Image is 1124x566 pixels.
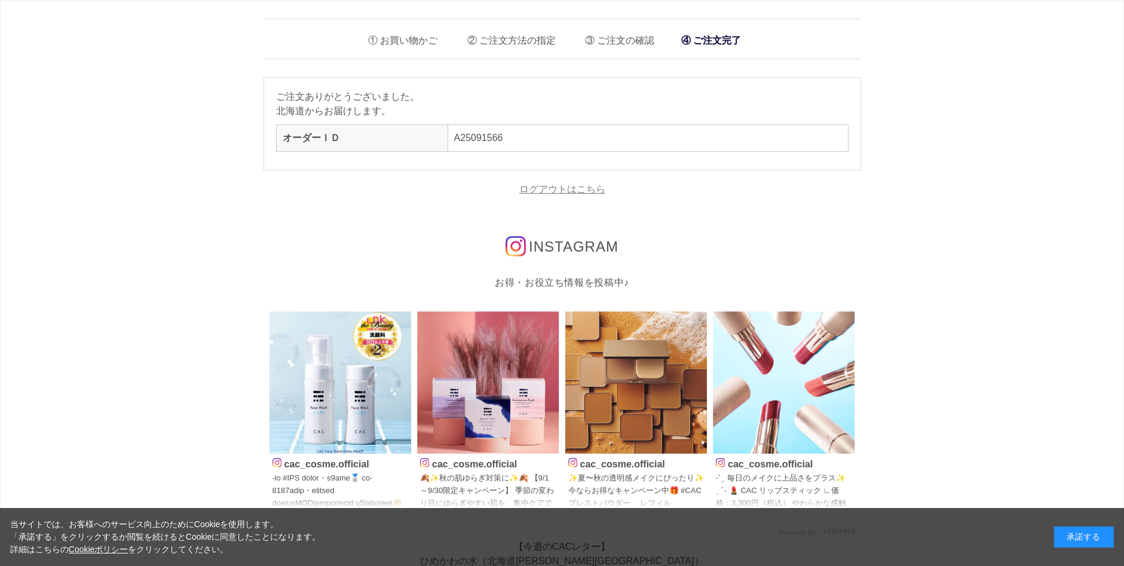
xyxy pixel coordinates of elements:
p: cac_cosme.official [568,457,705,469]
p: 🍂✨秋の肌ゆらぎ対策に✨🍂 【9/1～9/30限定キャンペーン】 季節の変わり目にゆらぎやすい肌を、集中ケアでうるおいチャージ！ 今だけフェイスパック 3箱セットが2箱分の価格 でご購入いただけ... [420,472,556,510]
p: ご注文ありがとうございました。 北海道からお届けします。 [276,90,849,118]
span: お得・お役立ち情報を投稿中♪ [495,277,629,287]
li: ご注文の確認 [576,25,654,50]
a: A25091566 [454,133,503,143]
div: 当サイトでは、お客様へのサービス向上のためにCookieを使用します。 「承諾する」をクリックするか閲覧を続けるとCookieに同意したことになります。 詳細はこちらの をクリックしてください。 [10,518,321,556]
img: インスタグラムのロゴ [506,236,526,256]
p: cac_cosme.official [716,457,852,469]
img: Photo by cac_cosme.official [713,311,855,454]
a: Cookieポリシー [69,544,128,554]
a: ログアウトはこちら [519,184,605,194]
p: ˗ˋˏ 毎日のメイクに上品さをプラス✨ ˎˊ˗ 💄 CAC リップスティック ∟価格：3,300円（税込） やわらかな感触でなめらかにフィット。 マスク移りが目立ちにくい処方もうれしいポイント。... [716,472,852,510]
span: INSTAGRAM [529,238,618,255]
img: Photo by cac_cosme.official [565,311,708,454]
div: 承諾する [1054,527,1114,547]
p: cac_cosme.official [420,457,556,469]
img: Photo by cac_cosme.official [417,311,559,454]
img: Photo by cac_cosme.official [269,311,412,454]
li: お買い物かご [359,25,437,50]
p: cac_cosme.official [272,457,409,469]
p: ✨夏〜秋の透明感メイクにぴったり✨ 今ならお得なキャンペーン中🎁 #CACプレストパウダー レフィル（¥4,400） 毛穴カバー＆自然なキメ細かさ。仕上げに◎ #CACパウダーファンデーション ... [568,472,705,510]
p: ˗lo #IPS dolor・s9ame🥈 co˗ 8187adip・elitsed doeiusMODtemporincid u5laboreet👏🏻✨✨ 🫧DOL magnaaliq eni... [272,472,409,510]
li: ご注文方法の指定 [458,25,556,50]
th: オーダーＩＤ [276,125,448,152]
li: ご注文完了 [675,28,747,53]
